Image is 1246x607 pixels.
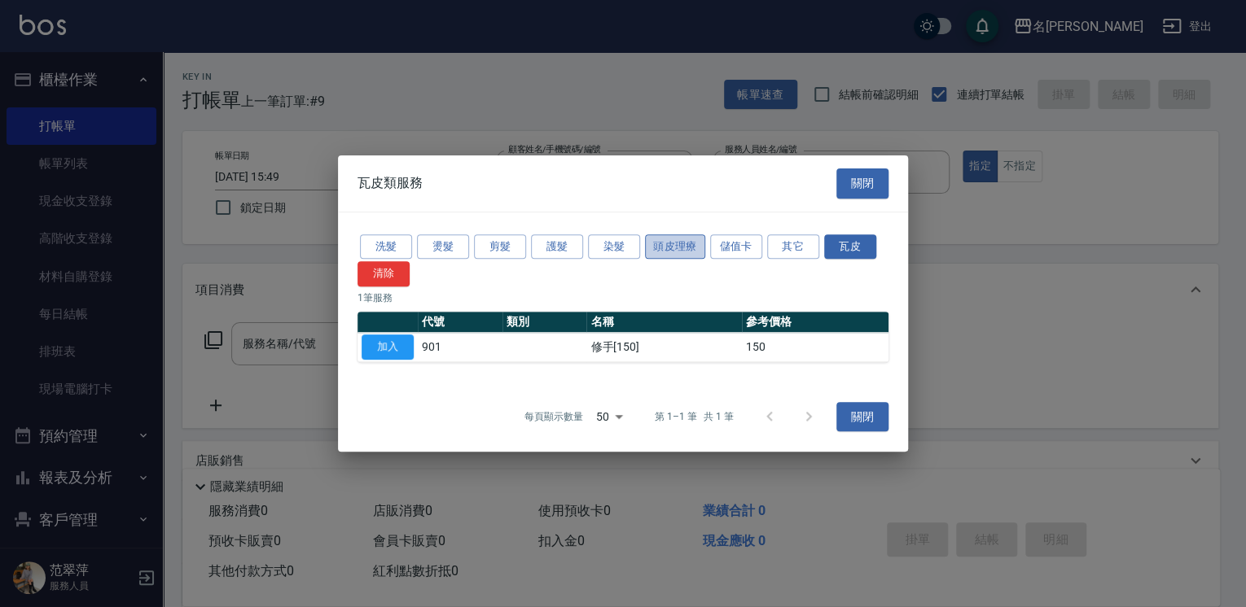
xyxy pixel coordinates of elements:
span: 瓦皮類服務 [358,175,423,191]
button: 瓦皮 [824,234,876,260]
td: 901 [418,333,502,362]
button: 洗髮 [360,234,412,260]
p: 1 筆服務 [358,290,888,305]
th: 代號 [418,312,502,333]
button: 關閉 [836,168,888,199]
button: 關閉 [836,402,888,432]
th: 類別 [502,312,587,333]
div: 50 [590,395,629,439]
button: 其它 [767,234,819,260]
button: 剪髮 [474,234,526,260]
button: 加入 [362,334,414,360]
button: 清除 [358,261,410,286]
td: 150 [742,333,888,362]
button: 燙髮 [417,234,469,260]
p: 第 1–1 筆 共 1 筆 [655,409,734,424]
th: 參考價格 [742,312,888,333]
button: 護髮 [531,234,583,260]
button: 頭皮理療 [645,234,705,260]
td: 修手[150] [586,333,742,362]
th: 名稱 [586,312,742,333]
p: 每頁顯示數量 [524,409,583,424]
button: 儲值卡 [710,234,762,260]
button: 染髮 [588,234,640,260]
